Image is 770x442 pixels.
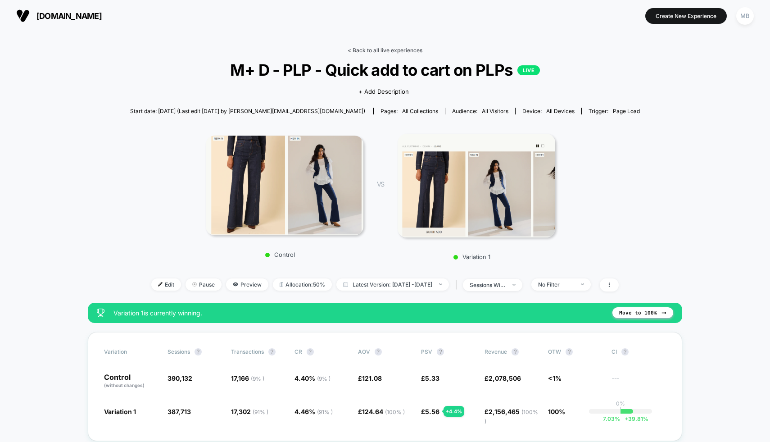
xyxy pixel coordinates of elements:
[512,284,516,286] img: end
[485,348,507,355] span: Revenue
[168,408,191,415] span: 387,713
[317,409,333,415] span: ( 91 % )
[231,348,264,355] span: Transactions
[195,348,202,355] button: ?
[231,408,268,415] span: 17,302
[226,278,268,291] span: Preview
[515,108,581,114] span: Device:
[620,407,621,414] p: |
[512,348,519,355] button: ?
[485,409,538,424] span: ( 100 % )
[336,278,449,291] span: Latest Version: [DATE] - [DATE]
[158,282,163,287] img: edit
[439,283,442,285] img: end
[616,400,625,407] p: 0%
[348,47,422,54] a: < Back to all live experiences
[377,180,384,188] span: VS
[548,348,598,355] span: OTW
[611,376,666,389] span: ---
[482,108,508,114] span: All Visitors
[113,309,603,317] span: Variation 1 is currently winning.
[186,278,222,291] span: Pause
[453,278,463,292] span: |
[358,408,405,415] span: £
[548,374,562,382] span: <1%
[168,348,190,355] span: Sessions
[402,108,438,114] span: all collections
[437,348,444,355] button: ?
[156,60,614,79] span: M+ D - PLP - Quick add to cart on PLPs
[425,408,439,415] span: 5.56
[380,108,438,114] div: Pages:
[645,8,727,24] button: Create New Experience
[603,415,620,422] span: 7.03 %
[385,409,405,415] span: ( 100 % )
[358,374,382,382] span: £
[104,348,154,355] span: Variation
[294,374,331,382] span: 4.40 %
[470,282,506,288] div: sessions with impression
[358,348,370,355] span: AOV
[444,406,464,417] div: + 4.4 %
[201,251,359,258] p: Control
[398,134,555,237] img: Variation 1 main
[421,374,439,382] span: £
[130,108,365,114] span: Start date: [DATE] (Last edit [DATE] by [PERSON_NAME][EMAIL_ADDRESS][DOMAIN_NAME])
[168,374,192,382] span: 390,132
[425,374,439,382] span: 5.33
[14,9,104,23] button: [DOMAIN_NAME]
[546,108,575,114] span: all devices
[192,282,197,287] img: end
[206,136,363,235] img: Control main
[581,283,584,285] img: end
[280,282,283,287] img: rebalance
[393,253,551,260] p: Variation 1
[36,11,102,21] span: [DOMAIN_NAME]
[104,374,159,389] p: Control
[273,278,332,291] span: Allocation: 50%
[307,348,314,355] button: ?
[421,348,432,355] span: PSV
[566,348,573,355] button: ?
[734,7,756,25] button: MB
[358,87,409,96] span: + Add Description
[620,415,648,422] span: 39.81 %
[538,281,574,288] div: No Filter
[97,309,104,317] img: success_star
[621,348,629,355] button: ?
[589,108,640,114] div: Trigger:
[317,375,331,382] span: ( 9 % )
[253,409,268,415] span: ( 91 % )
[421,408,439,415] span: £
[362,374,382,382] span: 121.08
[104,383,145,388] span: (without changes)
[613,108,640,114] span: Page Load
[251,375,264,382] span: ( 9 % )
[625,415,628,422] span: +
[736,7,754,25] div: MB
[548,408,565,415] span: 100%
[343,282,348,287] img: calendar
[362,408,405,415] span: 124.64
[517,65,540,75] p: LIVE
[485,374,521,382] span: £
[294,348,302,355] span: CR
[375,348,382,355] button: ?
[489,374,521,382] span: 2,078,506
[452,108,508,114] div: Audience:
[485,408,538,424] span: £
[485,408,538,424] span: 2,156,465
[611,348,661,355] span: CI
[151,278,181,291] span: Edit
[612,307,673,318] button: Move to 100%
[294,408,333,415] span: 4.46 %
[268,348,276,355] button: ?
[16,9,30,23] img: Visually logo
[104,408,136,415] span: Variation 1
[231,374,264,382] span: 17,166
